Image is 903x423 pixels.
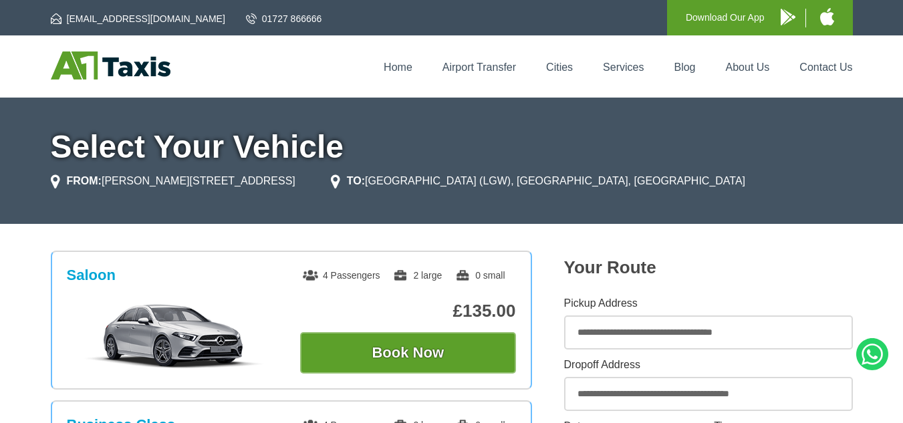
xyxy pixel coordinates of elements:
[799,61,852,73] a: Contact Us
[781,9,795,25] img: A1 Taxis Android App
[51,131,853,163] h1: Select Your Vehicle
[455,270,505,281] span: 0 small
[246,12,322,25] a: 01727 866666
[384,61,412,73] a: Home
[442,61,516,73] a: Airport Transfer
[393,270,442,281] span: 2 large
[603,61,644,73] a: Services
[51,12,225,25] a: [EMAIL_ADDRESS][DOMAIN_NAME]
[820,8,834,25] img: A1 Taxis iPhone App
[67,175,102,186] strong: FROM:
[564,360,853,370] label: Dropoff Address
[67,267,116,284] h3: Saloon
[347,175,365,186] strong: TO:
[303,270,380,281] span: 4 Passengers
[674,61,695,73] a: Blog
[51,173,295,189] li: [PERSON_NAME][STREET_ADDRESS]
[564,257,853,278] h2: Your Route
[686,9,765,26] p: Download Our App
[300,332,516,374] button: Book Now
[546,61,573,73] a: Cities
[564,298,853,309] label: Pickup Address
[74,303,275,370] img: Saloon
[300,301,516,321] p: £135.00
[726,61,770,73] a: About Us
[51,51,170,80] img: A1 Taxis St Albans LTD
[331,173,745,189] li: [GEOGRAPHIC_DATA] (LGW), [GEOGRAPHIC_DATA], [GEOGRAPHIC_DATA]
